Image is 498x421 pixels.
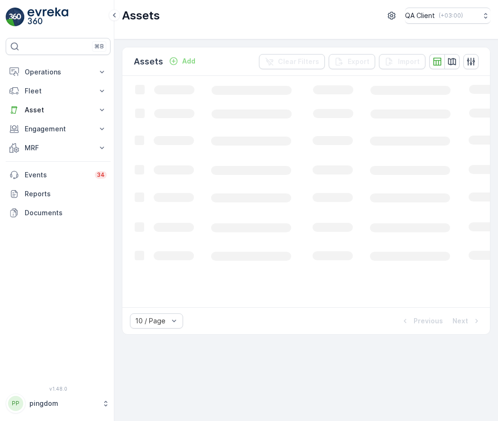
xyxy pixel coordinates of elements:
[6,394,111,413] button: PPpingdom
[6,203,111,222] a: Documents
[6,82,111,101] button: Fleet
[6,101,111,119] button: Asset
[414,316,443,326] p: Previous
[25,67,92,77] p: Operations
[348,57,369,66] p: Export
[6,138,111,157] button: MRF
[439,12,463,19] p: ( +03:00 )
[134,55,163,68] p: Assets
[165,55,199,67] button: Add
[405,8,490,24] button: QA Client(+03:00)
[405,11,435,20] p: QA Client
[122,8,160,23] p: Assets
[452,315,482,327] button: Next
[8,396,23,411] div: PP
[25,124,92,134] p: Engagement
[278,57,319,66] p: Clear Filters
[329,54,375,69] button: Export
[452,316,468,326] p: Next
[25,86,92,96] p: Fleet
[399,315,444,327] button: Previous
[6,8,25,27] img: logo
[6,386,111,392] span: v 1.48.0
[6,119,111,138] button: Engagement
[29,399,97,408] p: pingdom
[25,105,92,115] p: Asset
[97,171,105,179] p: 34
[94,43,104,50] p: ⌘B
[25,143,92,153] p: MRF
[25,208,107,218] p: Documents
[379,54,425,69] button: Import
[6,165,111,184] a: Events34
[182,56,195,66] p: Add
[6,184,111,203] a: Reports
[25,170,89,180] p: Events
[25,189,107,199] p: Reports
[259,54,325,69] button: Clear Filters
[6,63,111,82] button: Operations
[28,8,68,27] img: logo_light-DOdMpM7g.png
[398,57,420,66] p: Import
